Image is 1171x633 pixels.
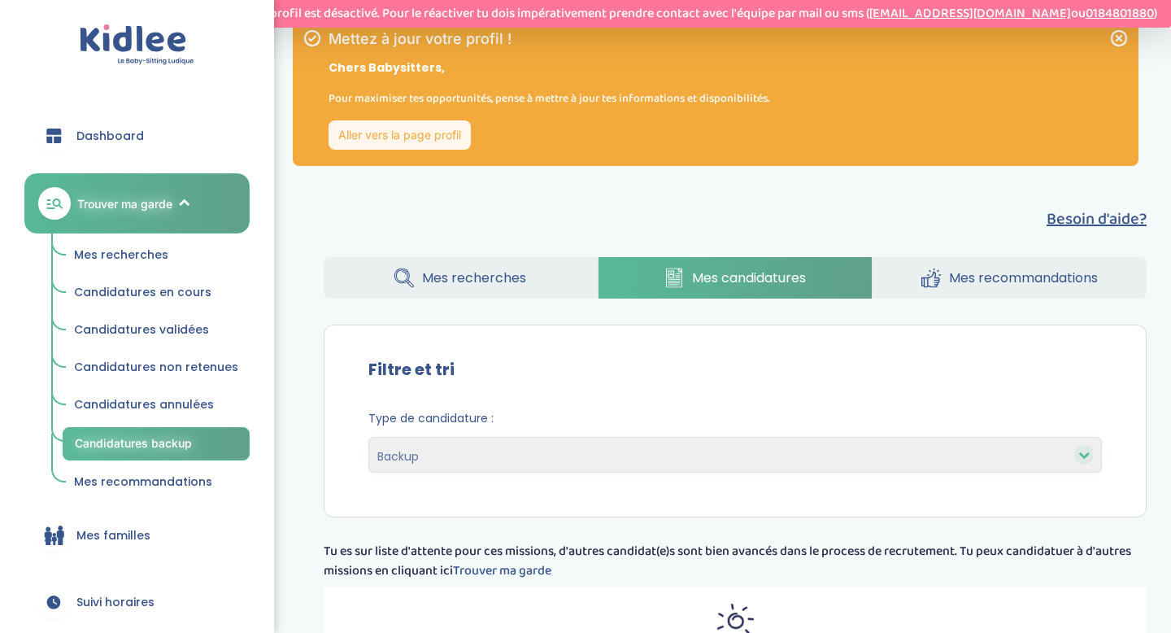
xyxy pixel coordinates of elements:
[74,396,214,413] span: Candidatures annulées
[74,474,212,490] span: Mes recommandations
[368,410,1102,427] span: Type de candidature :
[63,240,250,271] a: Mes recherches
[74,359,238,375] span: Candidatures non retenues
[63,315,250,346] a: Candidatures validées
[949,268,1098,288] span: Mes recommandations
[692,268,806,288] span: Mes candidatures
[77,195,172,212] span: Trouver ma garde
[75,436,192,450] span: Candidatures backup
[76,128,144,145] span: Dashboard
[80,24,194,66] img: logo.svg
[63,390,250,421] a: Candidatures annulées
[329,89,769,107] p: Pour maximiser tes opportunités, pense à mettre à jour tes informations et disponibilités.
[63,427,250,461] a: Candidatures backup
[1086,3,1154,24] a: 0184801880
[246,4,1157,24] p: Ton profil est désactivé. Pour le réactiver tu dois impérativement prendre contact avec l'équipe ...
[76,594,155,611] span: Suivi horaires
[329,120,471,150] a: Aller vers la page profil
[869,3,1071,24] a: [EMAIL_ADDRESS][DOMAIN_NAME]
[324,542,1147,581] p: Tu es sur liste d'attente pour ces missions, d'autres candidat(e)s sont bien avancés dans le proc...
[422,268,526,288] span: Mes recherches
[63,352,250,383] a: Candidatures non retenues
[453,561,551,581] a: Trouver ma garde
[63,467,250,498] a: Mes recommandations
[24,107,250,165] a: Dashboard
[74,284,211,300] span: Candidatures en cours
[24,173,250,234] a: Trouver ma garde
[63,277,250,308] a: Candidatures en cours
[873,257,1147,299] a: Mes recommandations
[329,59,769,76] p: Chers Babysitters,
[324,257,597,299] a: Mes recherches
[74,247,168,263] span: Mes recherches
[368,357,455,382] label: Filtre et tri
[74,321,209,338] span: Candidatures validées
[1047,207,1147,231] button: Besoin d'aide?
[24,573,250,631] a: Suivi horaires
[599,257,872,299] a: Mes candidatures
[76,527,150,544] span: Mes familles
[24,506,250,565] a: Mes familles
[329,32,769,46] h1: Mettez à jour votre profil !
